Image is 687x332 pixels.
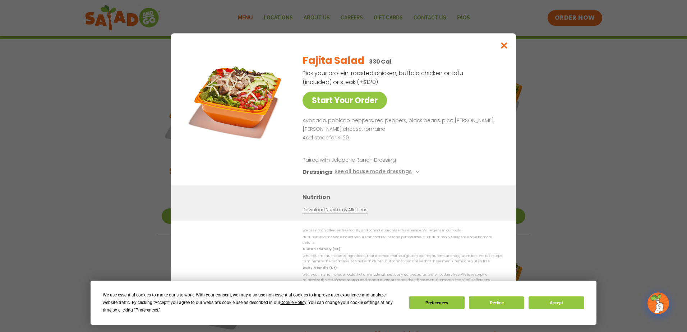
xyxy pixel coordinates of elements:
[303,168,332,177] h3: Dressings
[187,48,288,148] img: Featured product photo for Fajita Salad
[529,296,584,309] button: Accept
[91,281,596,325] div: Cookie Consent Prompt
[335,168,422,177] button: See all house made dressings
[369,57,392,66] p: 330 Cal
[280,300,306,305] span: Cookie Policy
[493,33,516,57] button: Close modal
[303,134,499,142] p: Add steak for $1.20
[303,157,435,164] p: Paired with Jalapeno Ranch Dressing
[303,207,367,214] a: Download Nutrition & Allergens
[135,308,158,313] span: Preferences
[303,235,502,246] p: Nutrition information is based on our standard recipes and portion sizes. Click Nutrition & Aller...
[409,296,465,309] button: Preferences
[648,293,668,313] img: wpChatIcon
[303,69,464,87] p: Pick your protein: roasted chicken, buffalo chicken or tofu (included) or steak (+$1.20)
[303,247,340,252] strong: Gluten Friendly (GF)
[103,291,400,314] div: We use essential cookies to make our site work. With your consent, we may also use non-essential ...
[303,53,365,68] h2: Fajita Salad
[303,228,502,234] p: We are not an allergen free facility and cannot guarantee the absence of allergens in our foods.
[303,116,499,134] p: Avocado, poblano peppers, red peppers, black beans, pico [PERSON_NAME], [PERSON_NAME] cheese, rom...
[303,253,502,264] p: While our menu includes ingredients that are made without gluten, our restaurants are not gluten ...
[303,193,505,202] h3: Nutrition
[303,92,387,109] a: Start Your Order
[303,272,502,283] p: While our menu includes foods that are made without dairy, our restaurants are not dairy free. We...
[469,296,524,309] button: Decline
[303,266,336,270] strong: Dairy Friendly (DF)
